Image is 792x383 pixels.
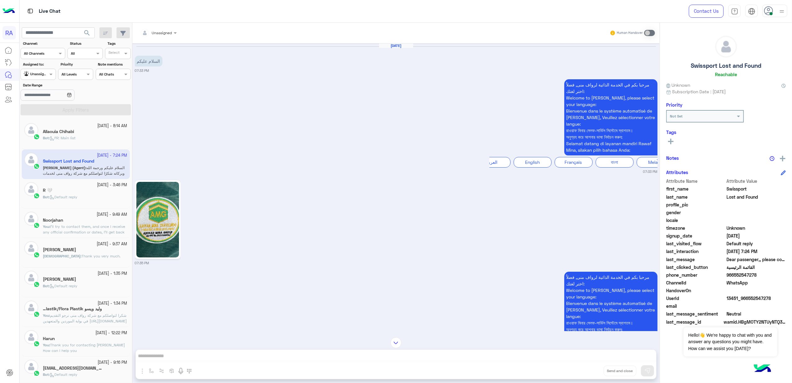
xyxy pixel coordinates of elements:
[727,256,786,263] span: Dear passenger,, please come to collect your bag from.. JEDDAH airport - North terminal - Swisspo...
[43,224,125,240] span: I’ll try to contact them, and once I receive any official confirmation or dates, I’ll get back to...
[70,41,102,46] label: Status
[43,247,76,252] h5: Mohammed Anwar Maharban
[23,82,93,88] label: Date Range
[43,313,49,318] span: You
[727,279,786,286] span: 2
[666,240,726,247] span: last_visited_flow
[666,303,726,309] span: email
[43,218,63,223] h5: Noorjahan
[780,156,785,161] img: add
[24,241,38,255] img: defaultAdmin.png
[596,157,634,167] div: বাংলা
[666,264,726,270] span: last_clicked_button
[152,30,172,35] span: Unassigned
[136,182,179,257] img: 1356840032755632.jpg
[97,241,127,247] small: [DATE] - 9:37 AM
[34,252,40,258] img: WhatsApp
[43,136,49,140] span: Bot
[727,194,786,200] span: Lost and Found
[97,182,127,188] small: [DATE] - 3:46 PM
[43,366,102,371] h5: javidshaik6527@gmail.com
[672,88,726,95] span: Subscription Date : [DATE]
[379,44,413,48] h6: [DATE]
[108,41,130,46] label: Tags
[666,233,726,239] span: signup_date
[43,284,49,288] span: Bot
[98,271,127,277] small: [DATE] - 1:35 PM
[39,7,61,16] p: Live Chat
[2,26,16,39] div: RA
[50,284,77,288] span: Default reply
[555,157,593,167] div: Français
[43,224,50,229] b: :
[50,195,77,199] span: Default reply
[43,254,80,258] span: [DEMOGRAPHIC_DATA]
[43,313,127,335] span: شكرا لتواصلكم مع شركة رواف منى نرجو التقديم في بوابة الموردين والمتعهدين https://haj.rawafmina.sa...
[715,72,737,77] h6: Reachable
[727,295,786,302] span: 13451_966552547278
[43,277,76,282] h5: Dina
[34,222,40,228] img: WhatsApp
[689,5,724,18] a: Contact Us
[666,186,726,192] span: first_name
[666,225,726,231] span: timezone
[61,62,93,67] label: Priority
[731,8,738,15] img: tab
[34,134,40,140] img: WhatsApp
[666,194,726,200] span: last_name
[24,123,38,137] img: defaultAdmin.png
[727,311,786,317] span: 0
[24,182,38,196] img: defaultAdmin.png
[666,155,679,161] h6: Notes
[81,254,121,258] span: Thank you very much.
[727,217,786,224] span: null
[43,188,52,193] h5: R 🤍
[778,7,786,15] img: profile
[43,136,50,140] b: :
[135,56,163,67] p: 6/10/2025, 7:33 PM
[43,372,50,377] b: :
[98,301,127,307] small: [DATE] - 1:34 PM
[50,372,77,377] span: Default reply
[98,123,127,129] small: [DATE] - 8:14 AM
[666,82,690,88] span: Unknown
[43,195,49,199] span: Bot
[24,212,38,226] img: defaultAdmin.png
[727,303,786,309] span: null
[21,104,131,115] button: Apply Filters
[727,240,786,247] span: Default reply
[666,178,726,184] span: Attribute Name
[96,330,127,336] small: [DATE] - 12:22 PM
[748,8,755,15] img: tab
[23,62,55,67] label: Assigned to:
[43,254,81,258] b: :
[83,29,91,37] span: search
[24,271,38,285] img: defaultAdmin.png
[135,261,149,265] small: 07:35 PM
[135,68,149,73] small: 07:33 PM
[43,343,125,353] span: Thank you for contacting Rawaf Mina How can I help you
[26,7,34,15] img: tab
[43,343,49,347] span: You
[43,224,49,229] span: You
[23,41,65,46] label: Channel:
[666,169,688,175] h6: Attributes
[727,209,786,216] span: null
[666,279,726,286] span: ChannelId
[43,284,50,288] b: :
[43,306,102,311] h5: وليد ويسو Çetin Plastik/Flora Plastik
[43,129,74,134] h5: Allaouia Chihabi
[98,62,130,67] label: Note mentions
[24,360,38,374] img: defaultAdmin.png
[770,156,775,161] img: notes
[727,233,786,239] span: 2025-10-06T16:33:29.712Z
[670,114,683,118] b: Not Set
[43,195,50,199] b: :
[666,256,726,263] span: last_message
[727,225,786,231] span: Unknown
[97,212,127,218] small: [DATE] - 9:49 AM
[666,287,726,294] span: HandoverOn
[43,313,50,318] b: :
[643,169,657,174] small: 07:33 PM
[637,157,675,167] div: Melayu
